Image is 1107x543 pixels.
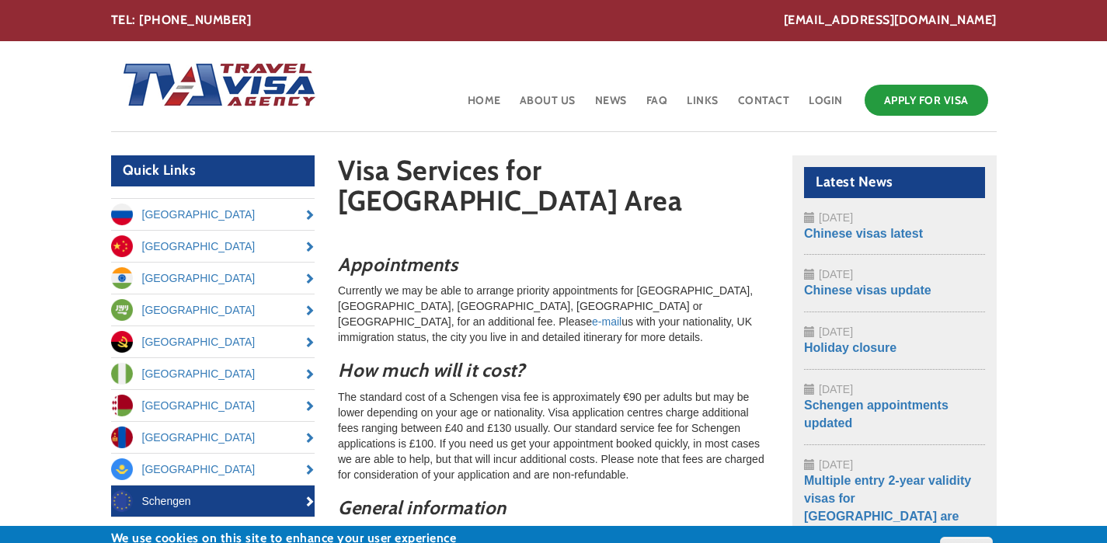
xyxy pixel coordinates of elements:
[466,81,503,131] a: Home
[518,81,577,131] a: About Us
[338,389,769,482] p: The standard cost of a Schengen visa fee is approximately €90 per adults but may be lower dependi...
[804,474,971,541] a: Multiple entry 2-year validity visas for [GEOGRAPHIC_DATA] are back!
[111,358,315,389] a: [GEOGRAPHIC_DATA]
[111,294,315,325] a: [GEOGRAPHIC_DATA]
[819,458,853,471] span: [DATE]
[819,268,853,280] span: [DATE]
[111,326,315,357] a: [GEOGRAPHIC_DATA]
[111,199,315,230] a: [GEOGRAPHIC_DATA]
[592,315,621,328] a: e-mail
[819,383,853,395] span: [DATE]
[111,12,997,30] div: TEL: [PHONE_NUMBER]
[338,359,524,381] em: How much will it cost?
[645,81,670,131] a: FAQ
[804,227,923,240] a: Chinese visas latest
[111,486,315,517] a: Schengen
[594,81,628,131] a: News
[111,263,315,294] a: [GEOGRAPHIC_DATA]
[736,81,792,131] a: Contact
[865,85,988,116] a: Apply for Visa
[685,81,720,131] a: Links
[338,496,507,519] em: General information
[111,47,318,125] img: Home
[804,399,949,430] a: Schengen appointments updated
[804,167,985,198] h2: Latest News
[804,284,931,297] a: Chinese visas update
[338,253,458,276] em: Appointments
[819,211,853,224] span: [DATE]
[338,283,769,345] p: Currently we may be able to arrange priority appointments for [GEOGRAPHIC_DATA], [GEOGRAPHIC_DATA...
[807,81,844,131] a: Login
[111,231,315,262] a: [GEOGRAPHIC_DATA]
[819,325,853,338] span: [DATE]
[111,390,315,421] a: [GEOGRAPHIC_DATA]
[338,155,769,224] h1: Visa Services for [GEOGRAPHIC_DATA] Area
[111,454,315,485] a: [GEOGRAPHIC_DATA]
[804,341,896,354] a: Holiday closure
[784,12,997,30] a: [EMAIL_ADDRESS][DOMAIN_NAME]
[111,422,315,453] a: [GEOGRAPHIC_DATA]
